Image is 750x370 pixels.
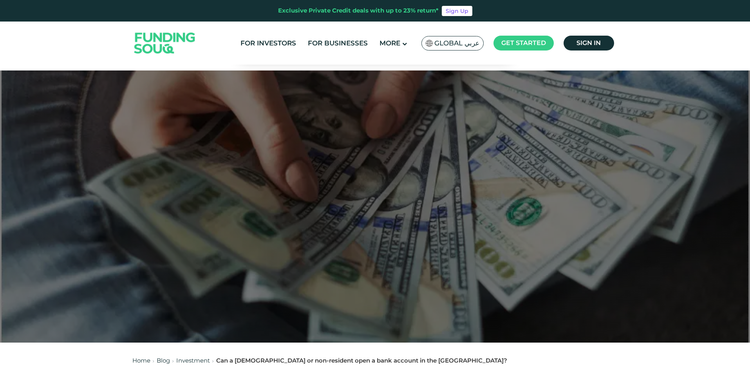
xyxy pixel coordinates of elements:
div: Can a [DEMOGRAPHIC_DATA] or non-resident open a bank account in the [GEOGRAPHIC_DATA]? [216,356,507,365]
a: Investment [176,357,210,364]
span: Get started [501,39,546,47]
a: Sign in [564,36,614,51]
span: Sign in [577,39,601,47]
img: Logo [127,23,203,63]
a: Home [132,357,150,364]
span: Global عربي [434,39,479,48]
div: Exclusive Private Credit deals with up to 23% return* [278,6,439,15]
span: More [380,39,400,47]
a: Sign Up [442,6,472,16]
img: SA Flag [426,40,433,47]
a: For Businesses [306,37,370,50]
a: Blog [157,357,170,364]
a: For Investors [239,37,298,50]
